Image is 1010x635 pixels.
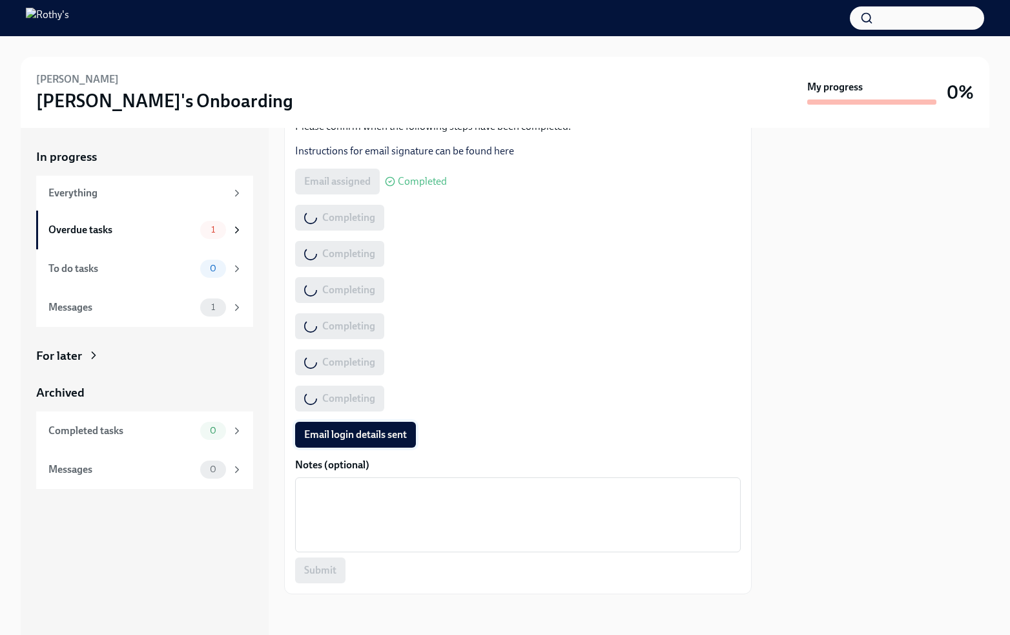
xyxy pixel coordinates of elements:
span: 0 [202,464,224,474]
span: 0 [202,426,224,435]
label: Notes (optional) [295,458,741,472]
span: 0 [202,264,224,273]
span: 1 [203,225,223,234]
span: 1 [203,302,223,312]
img: Rothy's [26,8,69,28]
span: Email login details sent [304,428,407,441]
button: Email login details sent [295,422,416,448]
strong: My progress [807,80,863,94]
h3: 0% [947,81,974,104]
div: Overdue tasks [48,223,195,237]
div: For later [36,348,82,364]
a: To do tasks0 [36,249,253,288]
h3: [PERSON_NAME]'s Onboarding [36,89,293,112]
a: Archived [36,384,253,401]
div: To do tasks [48,262,195,276]
div: Everything [48,186,226,200]
div: Completed tasks [48,424,195,438]
a: Instructions for email signature can be found here [295,145,514,157]
div: Messages [48,463,195,477]
span: Completed [398,176,447,187]
a: Everything [36,176,253,211]
a: Overdue tasks1 [36,211,253,249]
a: Completed tasks0 [36,411,253,450]
a: For later [36,348,253,364]
a: Messages1 [36,288,253,327]
a: Messages0 [36,450,253,489]
div: Messages [48,300,195,315]
a: In progress [36,149,253,165]
h6: [PERSON_NAME] [36,72,119,87]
